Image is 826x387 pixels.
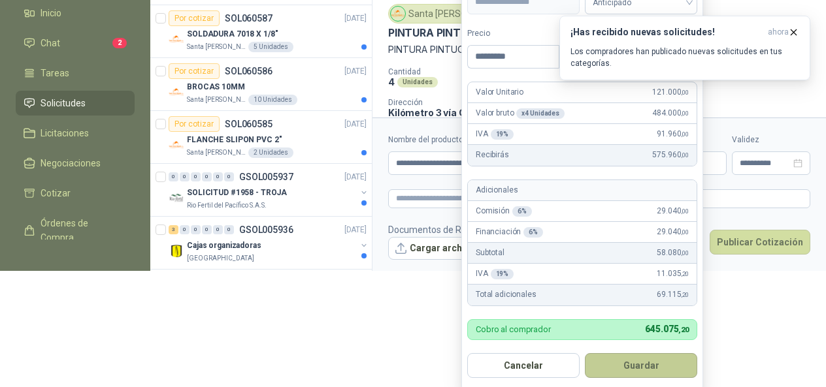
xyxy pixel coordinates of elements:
div: 6 % [512,206,532,217]
span: Tareas [41,66,69,80]
p: Valor Unitario [476,86,523,99]
span: 645.075 [645,324,689,334]
div: 0 [191,172,201,181]
p: Rio Fertil del Pacífico S.A.S. [187,200,267,211]
a: Negociaciones [16,151,135,176]
a: Por cotizarSOL060585[DATE] Company LogoFLANCHE SLIPON PVC 2"Santa [PERSON_NAME]2 Unidades [150,111,372,164]
img: Company Logo [169,84,184,100]
img: Company Logo [169,190,184,206]
div: 0 [213,225,223,234]
span: Licitaciones [41,126,89,140]
img: Company Logo [391,7,405,21]
span: ,20 [678,326,689,334]
span: 58.080 [657,247,689,259]
p: Santa [PERSON_NAME] [187,95,246,105]
span: ,00 [681,151,689,159]
span: ,20 [681,291,689,298]
span: ahora [768,27,789,38]
p: Valor bruto [476,107,565,119]
div: x 4 Unidades [516,108,565,119]
p: [DATE] [344,118,367,131]
span: ,00 [681,131,689,138]
div: 3 [169,225,178,234]
a: 3 0 0 0 0 0 GSOL005936[DATE] Company LogoCajas organizadoras[GEOGRAPHIC_DATA] [169,222,369,264]
label: Precio [467,27,559,40]
img: Company Logo [169,31,184,47]
div: Santa [PERSON_NAME] [388,4,512,23]
a: Inicio [16,1,135,25]
p: GSOL005936 [239,225,293,234]
div: Por cotizar [169,116,220,132]
p: Cantidad [388,67,536,76]
span: ,00 [681,249,689,256]
div: 6 % [523,227,543,238]
div: Por cotizar [169,63,220,79]
span: 2 [112,38,127,48]
button: Cancelar [467,353,580,378]
button: ¡Has recibido nuevas solicitudes!ahora Los compradores han publicado nuevas solicitudes en tus ca... [559,16,810,80]
a: Solicitudes [16,91,135,116]
p: Dirección [388,98,534,107]
p: GSOL005937 [239,172,293,181]
a: 0 0 0 0 0 0 GSOL005937[DATE] Company LogoSOLICITUD #1958 - TROJARio Fertil del Pacífico S.A.S. [169,169,369,211]
p: Kilómetro 3 vía Galapa [GEOGRAPHIC_DATA], detras de las [GEOGRAPHIC_DATA][PERSON_NAME], [GEOGRAPH... [388,107,534,163]
div: 0 [224,172,234,181]
p: [DATE] [344,171,367,183]
button: Guardar [585,353,697,378]
span: 91.960 [657,128,689,140]
a: Tareas [16,61,135,85]
p: Cajas organizadoras [187,240,261,252]
div: 10 Unidades [248,95,297,105]
span: Cotizar [41,186,71,200]
p: [GEOGRAPHIC_DATA] [187,253,254,264]
span: Negociaciones [41,156,101,170]
img: Company Logo [169,243,184,258]
button: Cargar archivo [388,237,482,260]
div: Unidades [397,77,438,87]
p: 4 [388,76,395,87]
div: 0 [180,225,190,234]
p: [DATE] [344,65,367,78]
p: [DATE] [344,12,367,25]
div: 0 [169,172,178,181]
span: Órdenes de Compra [41,216,122,245]
p: PINTURA PINTUCO PINTULUX 3EN1 NEGRO X G [388,26,625,40]
div: 5 Unidades [248,42,293,52]
p: Santa [PERSON_NAME] [187,42,246,52]
p: Santa [PERSON_NAME] [187,147,246,158]
h3: ¡Has recibido nuevas solicitudes! [570,27,763,38]
img: Company Logo [169,137,184,153]
div: 0 [224,225,234,234]
p: FLANCHE SLIPON PVC 2" [187,134,282,146]
span: 11.035 [657,268,689,280]
p: SOLICITUD #1958 - TROJA [187,187,287,199]
a: Por cotizarSOL060586[DATE] Company LogoBROCAS 10MMSanta [PERSON_NAME]10 Unidades [150,58,372,111]
p: Documentos de Referencia [388,223,501,237]
p: Los compradores han publicado nuevas solicitudes en tus categorías. [570,46,799,69]
p: SOLDADURA 7018 X 1/8" [187,28,278,40]
span: ,00 [681,228,689,236]
span: 484.000 [652,107,689,119]
p: IVA [476,268,514,280]
div: 0 [191,225,201,234]
span: ,20 [681,270,689,277]
p: Adicionales [476,184,518,196]
button: Publicar Cotización [710,230,810,255]
span: Solicitudes [41,96,86,110]
div: 19 % [491,269,514,279]
p: IVA [476,128,514,140]
p: SOL060585 [225,119,273,129]
label: Validez [732,134,810,146]
p: SOL060587 [225,14,273,23]
div: 0 [180,172,190,181]
div: 0 [213,172,223,181]
span: Chat [41,36,60,50]
a: Órdenes de Compra [16,211,135,250]
p: Recibirás [476,149,509,161]
span: Inicio [41,6,61,20]
a: Chat2 [16,31,135,55]
span: ,00 [681,208,689,215]
p: Financiación [476,226,543,238]
div: 2 Unidades [248,147,293,158]
a: Cotizar [16,181,135,206]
